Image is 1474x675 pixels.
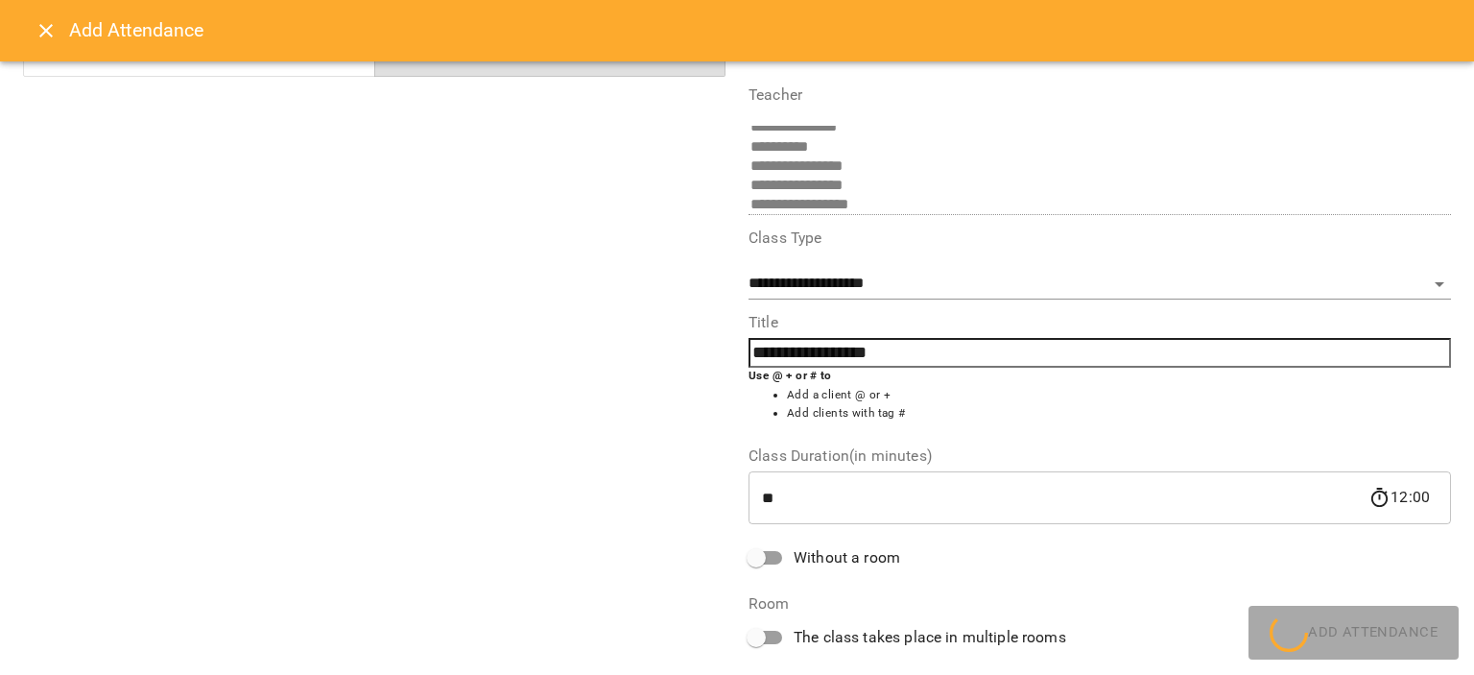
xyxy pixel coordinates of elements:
[749,448,1451,464] label: Class Duration(in minutes)
[23,8,69,54] button: Close
[787,404,1451,423] li: Add clients with tag #
[749,596,1451,612] label: Room
[794,546,900,569] span: Without a room
[69,15,204,45] h6: Add Attendance
[749,230,1451,246] label: Class Type
[749,87,1451,103] label: Teacher
[787,386,1451,405] li: Add a client @ or +
[749,315,1451,330] label: Title
[749,369,832,382] b: Use @ + or # to
[794,626,1066,649] span: The class takes place in multiple rooms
